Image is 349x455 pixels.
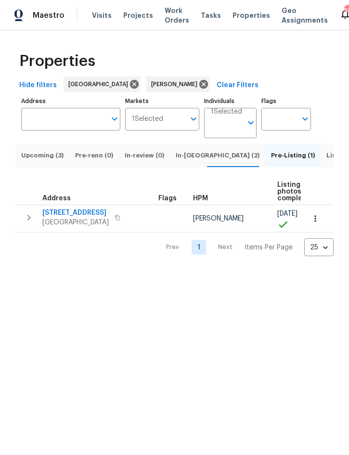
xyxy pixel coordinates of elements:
[271,150,315,161] span: Pre-Listing (1)
[193,215,244,222] span: [PERSON_NAME]
[245,243,293,252] p: Items Per Page
[64,77,141,92] div: [GEOGRAPHIC_DATA]
[68,79,132,89] span: [GEOGRAPHIC_DATA]
[298,112,312,126] button: Open
[204,98,257,104] label: Individuals
[75,150,113,161] span: Pre-reno (0)
[42,208,109,218] span: [STREET_ADDRESS]
[157,238,334,256] nav: Pagination Navigation
[42,195,71,202] span: Address
[15,77,61,94] button: Hide filters
[211,108,242,116] span: 1 Selected
[304,235,334,260] div: 25
[233,11,270,20] span: Properties
[165,6,189,25] span: Work Orders
[192,240,206,255] a: Goto page 1
[277,182,310,202] span: Listing photos complete
[108,112,121,126] button: Open
[125,98,199,104] label: Markets
[244,116,258,130] button: Open
[21,98,120,104] label: Address
[33,11,65,20] span: Maestro
[21,150,64,161] span: Upcoming (3)
[282,6,328,25] span: Geo Assignments
[261,98,311,104] label: Flags
[201,12,221,19] span: Tasks
[213,77,262,94] button: Clear Filters
[19,56,95,66] span: Properties
[176,150,259,161] span: In-[GEOGRAPHIC_DATA] (2)
[277,210,297,217] span: [DATE]
[42,218,109,227] span: [GEOGRAPHIC_DATA]
[123,11,153,20] span: Projects
[151,79,201,89] span: [PERSON_NAME]
[193,195,208,202] span: HPM
[19,79,57,91] span: Hide filters
[132,115,163,123] span: 1 Selected
[187,112,200,126] button: Open
[158,195,177,202] span: Flags
[92,11,112,20] span: Visits
[217,79,259,91] span: Clear Filters
[146,77,210,92] div: [PERSON_NAME]
[125,150,164,161] span: In-review (0)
